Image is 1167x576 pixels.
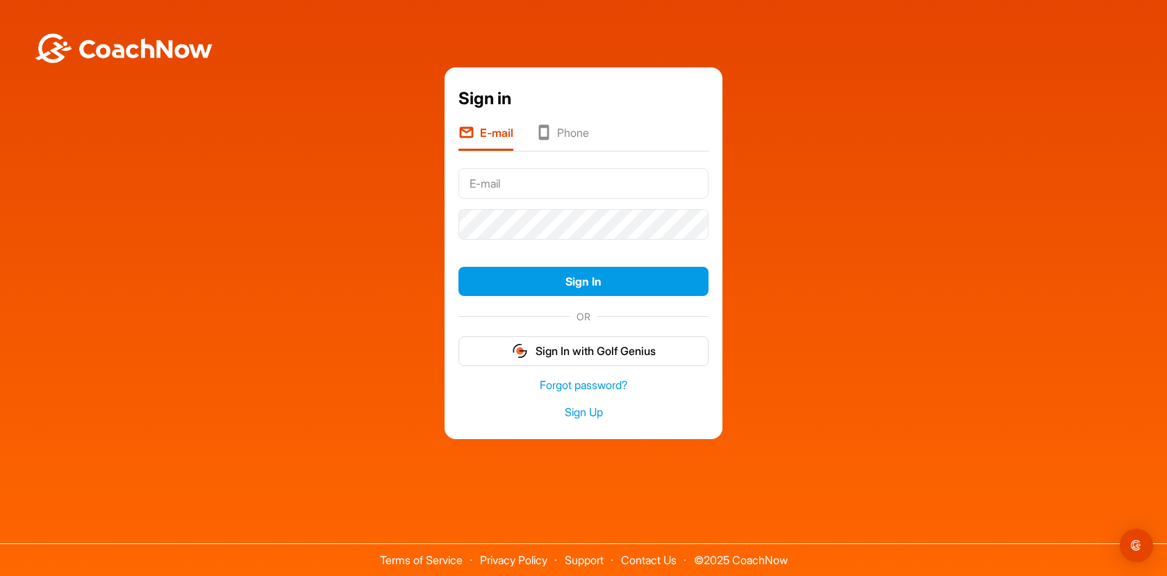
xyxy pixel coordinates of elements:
li: E-mail [458,124,513,151]
span: OR [570,309,597,324]
button: Sign In with Golf Genius [458,336,709,366]
a: Contact Us [621,553,677,567]
span: © 2025 CoachNow [687,544,795,566]
img: gg_logo [511,343,529,359]
div: Sign in [458,86,709,111]
img: BwLJSsUCoWCh5upNqxVrqldRgqLPVwmV24tXu5FoVAoFEpwwqQ3VIfuoInZCoVCoTD4vwADAC3ZFMkVEQFDAAAAAElFTkSuQmCC [33,33,214,63]
li: Phone [536,124,589,151]
a: Forgot password? [458,377,709,393]
button: Sign In [458,267,709,297]
a: Support [565,553,604,567]
input: E-mail [458,168,709,199]
a: Sign Up [458,404,709,420]
div: Open Intercom Messenger [1120,529,1153,562]
a: Privacy Policy [480,553,547,567]
a: Terms of Service [380,553,463,567]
